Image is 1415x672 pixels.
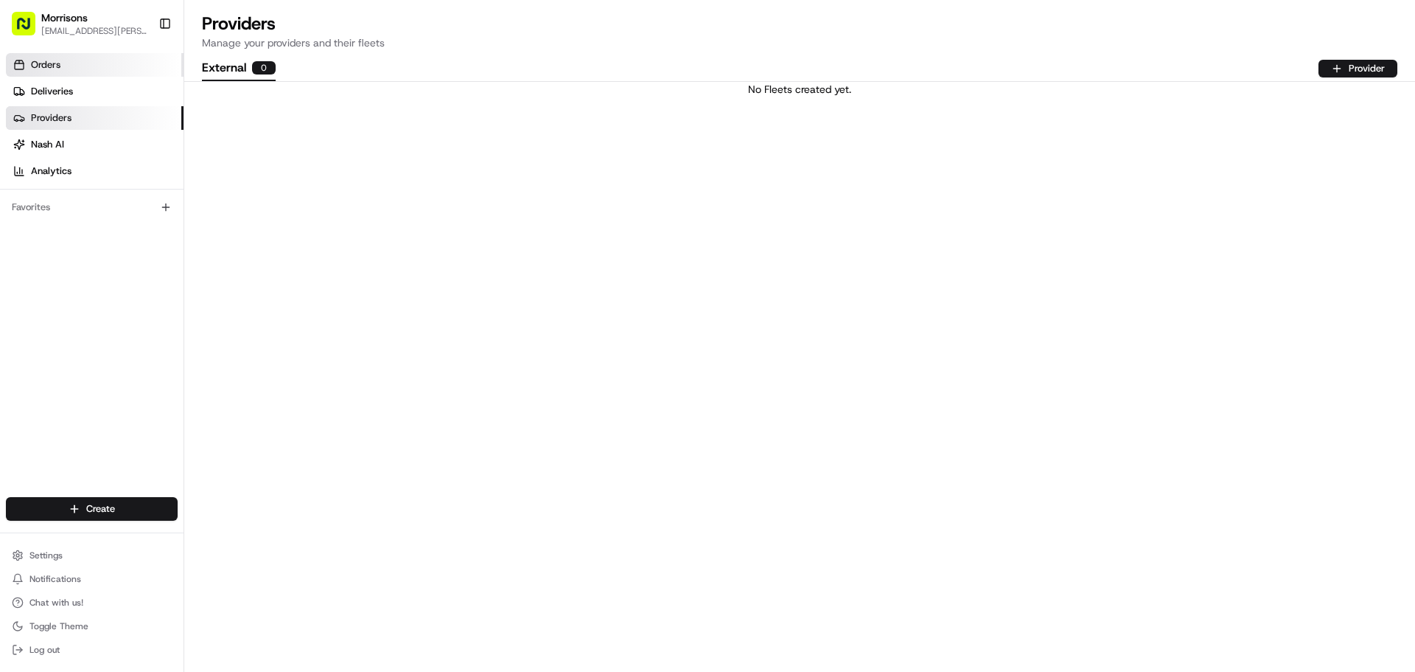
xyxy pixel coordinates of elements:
div: No Fleets created yet. [184,82,1415,97]
button: Morrisons [41,10,88,25]
div: Start new chat [50,141,242,156]
img: Nash [15,15,44,44]
button: Start new chat [251,145,268,163]
p: Manage your providers and their fleets [202,35,1397,50]
div: 📗 [15,215,27,227]
span: Chat with us! [29,597,83,609]
button: [EMAIL_ADDRESS][PERSON_NAME][DOMAIN_NAME] [41,25,147,37]
div: We're available if you need us! [50,156,186,167]
span: Pylon [147,250,178,261]
button: Create [6,497,178,521]
div: 0 [252,61,276,75]
a: Deliveries [6,80,184,103]
span: Analytics [31,164,71,178]
span: API Documentation [139,214,237,229]
span: Create [86,502,115,516]
button: Chat with us! [6,592,178,613]
span: Knowledge Base [29,214,113,229]
a: Analytics [6,159,184,183]
span: Providers [31,111,71,125]
span: Toggle Theme [29,620,88,632]
span: Orders [31,58,60,72]
button: Provider [1318,60,1397,77]
button: Log out [6,640,178,660]
span: Log out [29,644,60,656]
p: Welcome 👋 [15,59,268,83]
button: Toggle Theme [6,616,178,637]
span: Deliveries [31,85,73,98]
div: Favorites [6,195,178,219]
span: Nash AI [31,138,64,151]
a: 📗Knowledge Base [9,208,119,235]
a: Nash AI [6,133,184,156]
button: External [202,56,276,81]
img: 1736555255976-a54dd68f-1ca7-489b-9aae-adbdc363a1c4 [15,141,41,167]
button: Morrisons[EMAIL_ADDRESS][PERSON_NAME][DOMAIN_NAME] [6,6,153,41]
a: Powered byPylon [104,249,178,261]
a: Providers [6,106,184,130]
a: 💻API Documentation [119,208,242,235]
h1: Providers [202,12,1397,35]
div: 💻 [125,215,136,227]
span: Notifications [29,573,81,585]
button: Settings [6,545,178,566]
span: Settings [29,550,63,561]
a: Orders [6,53,184,77]
button: Notifications [6,569,178,589]
input: Clear [38,95,243,111]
